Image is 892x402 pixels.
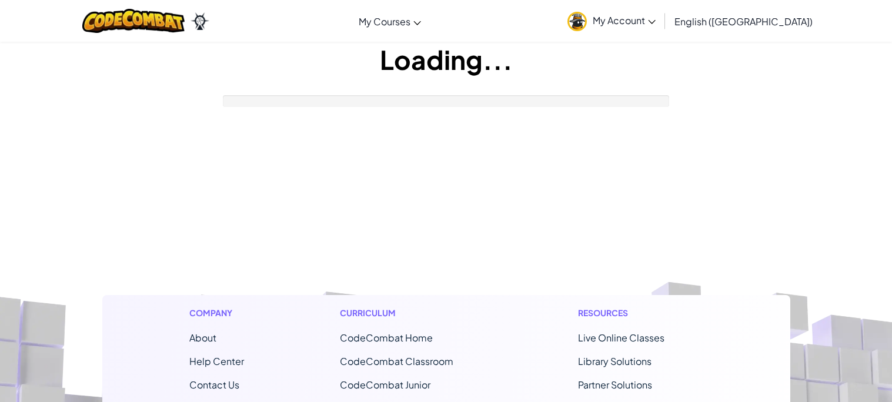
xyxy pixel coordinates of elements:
a: About [189,331,216,344]
a: CodeCombat Classroom [340,355,453,367]
a: Library Solutions [578,355,652,367]
a: CodeCombat Junior [340,378,430,391]
img: CodeCombat logo [82,9,185,33]
span: My Account [593,14,656,26]
h1: Company [189,307,244,319]
img: avatar [567,12,587,31]
span: Contact Us [189,378,239,391]
a: English ([GEOGRAPHIC_DATA]) [669,5,818,37]
a: Partner Solutions [578,378,652,391]
a: Live Online Classes [578,331,664,344]
a: Help Center [189,355,244,367]
a: My Account [562,2,662,39]
img: Ozaria [191,12,209,30]
a: My Courses [353,5,427,37]
span: CodeCombat Home [340,331,433,344]
span: My Courses [359,15,410,28]
h1: Curriculum [340,307,482,319]
span: English ([GEOGRAPHIC_DATA]) [674,15,813,28]
h1: Resources [578,307,703,319]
